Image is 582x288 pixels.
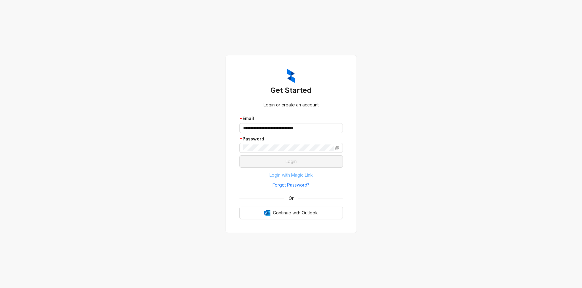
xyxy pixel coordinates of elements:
[239,207,343,219] button: OutlookContinue with Outlook
[239,135,343,142] div: Password
[273,209,318,216] span: Continue with Outlook
[273,182,309,188] span: Forgot Password?
[239,115,343,122] div: Email
[264,210,270,216] img: Outlook
[239,180,343,190] button: Forgot Password?
[239,155,343,168] button: Login
[287,69,295,83] img: ZumaIcon
[239,85,343,95] h3: Get Started
[335,146,339,150] span: eye-invisible
[269,172,313,178] span: Login with Magic Link
[284,195,298,202] span: Or
[239,170,343,180] button: Login with Magic Link
[239,101,343,108] div: Login or create an account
